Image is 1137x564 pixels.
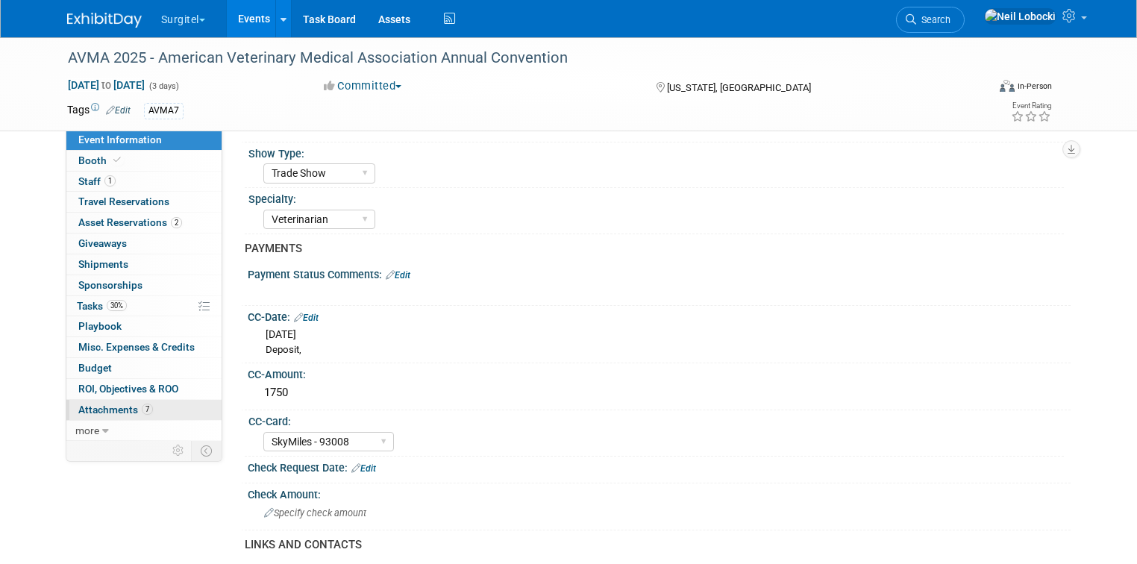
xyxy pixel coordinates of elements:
[78,216,182,228] span: Asset Reservations
[66,172,222,192] a: Staff1
[77,300,127,312] span: Tasks
[319,78,407,94] button: Committed
[66,316,222,336] a: Playbook
[75,424,99,436] span: more
[67,102,131,119] td: Tags
[248,363,1071,382] div: CC-Amount:
[1011,102,1051,110] div: Event Rating
[166,441,192,460] td: Personalize Event Tab Strip
[78,195,169,207] span: Travel Reservations
[78,154,124,166] span: Booth
[78,258,128,270] span: Shipments
[67,78,145,92] span: [DATE] [DATE]
[144,103,184,119] div: AVMA7
[67,13,142,28] img: ExhibitDay
[66,358,222,378] a: Budget
[66,254,222,275] a: Shipments
[113,156,121,164] i: Booth reservation complete
[906,78,1052,100] div: Event Format
[66,275,222,295] a: Sponsorships
[248,263,1071,283] div: Payment Status Comments:
[245,537,1059,553] div: LINKS AND CONTACTS
[66,296,222,316] a: Tasks30%
[142,404,153,415] span: 7
[99,79,113,91] span: to
[78,237,127,249] span: Giveaways
[66,421,222,441] a: more
[78,404,153,416] span: Attachments
[248,142,1064,161] div: Show Type:
[916,14,950,25] span: Search
[78,320,122,332] span: Playbook
[266,328,296,340] span: [DATE]
[245,241,1059,257] div: PAYMENTS
[264,507,366,518] span: Specify check amount
[191,441,222,460] td: Toggle Event Tabs
[78,341,195,353] span: Misc. Expenses & Credits
[66,213,222,233] a: Asset Reservations2
[104,175,116,187] span: 1
[896,7,965,33] a: Search
[66,400,222,420] a: Attachments7
[351,463,376,474] a: Edit
[148,81,179,91] span: (3 days)
[667,82,811,93] span: [US_STATE], [GEOGRAPHIC_DATA]
[66,379,222,399] a: ROI, Objectives & ROO
[248,306,1071,325] div: CC-Date:
[66,192,222,212] a: Travel Reservations
[66,130,222,150] a: Event Information
[259,381,1059,404] div: 1750
[78,279,142,291] span: Sponsorships
[248,457,1071,476] div: Check Request Date:
[66,234,222,254] a: Giveaways
[386,270,410,281] a: Edit
[78,175,116,187] span: Staff
[248,410,1064,429] div: CC-Card:
[984,8,1056,25] img: Neil Lobocki
[107,300,127,311] span: 30%
[66,337,222,357] a: Misc. Expenses & Credits
[66,151,222,171] a: Booth
[294,313,319,323] a: Edit
[248,483,1071,502] div: Check Amount:
[63,45,968,72] div: AVMA 2025 - American Veterinary Medical Association Annual Convention
[266,343,1059,357] div: Deposit,
[78,362,112,374] span: Budget
[171,217,182,228] span: 2
[78,383,178,395] span: ROI, Objectives & ROO
[1017,81,1052,92] div: In-Person
[248,188,1064,207] div: Specialty:
[1000,80,1015,92] img: Format-Inperson.png
[78,134,162,145] span: Event Information
[106,105,131,116] a: Edit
